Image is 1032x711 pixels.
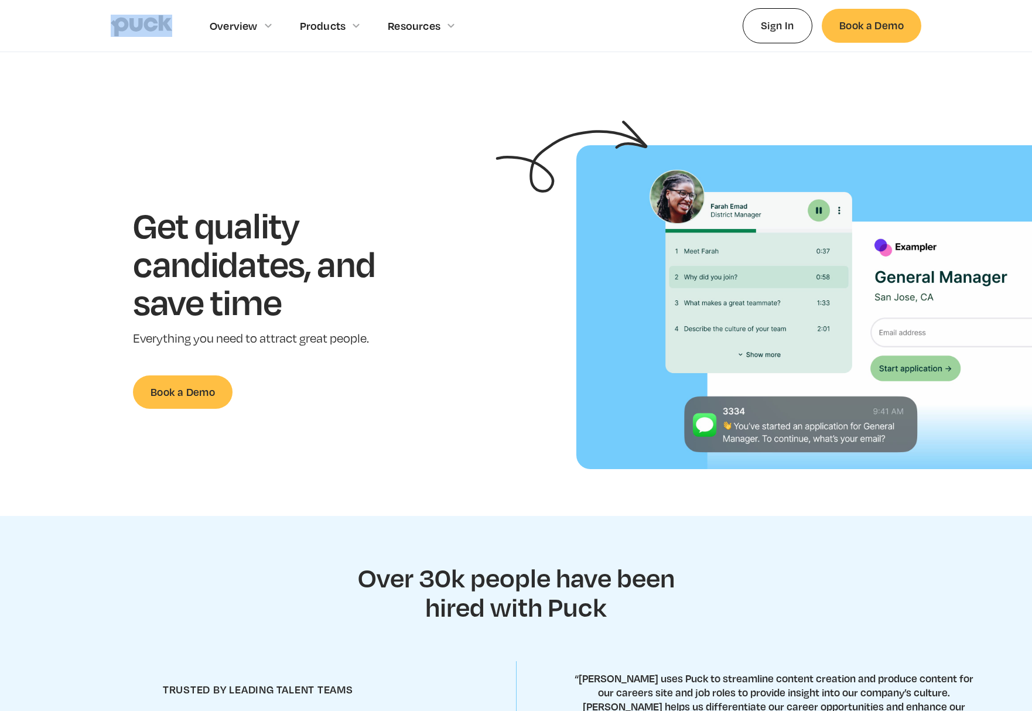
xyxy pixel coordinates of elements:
[133,206,411,321] h1: Get quality candidates, and save time
[133,375,233,409] a: Book a Demo
[343,563,689,621] h2: Over 30k people have been hired with Puck
[822,9,921,42] a: Book a Demo
[388,19,440,32] div: Resources
[133,330,411,347] p: Everything you need to attract great people.
[163,683,353,696] h4: trusted by leading talent teams
[300,19,346,32] div: Products
[743,8,812,43] a: Sign In
[210,19,258,32] div: Overview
